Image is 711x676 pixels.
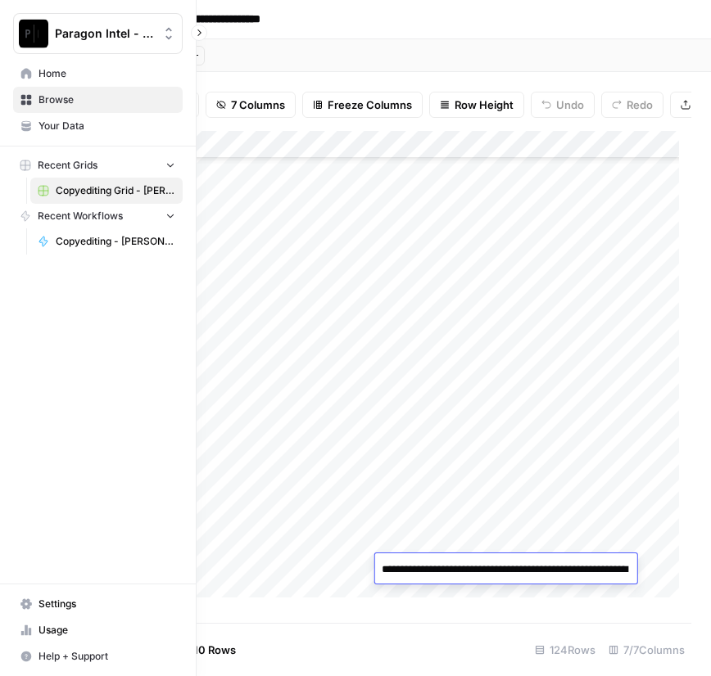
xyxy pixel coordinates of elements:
span: Help + Support [38,649,175,664]
button: Row Height [429,92,524,118]
span: Add 10 Rows [170,642,236,658]
a: Browse [13,87,183,113]
span: Paragon Intel - Copyediting [55,25,154,42]
a: Your Data [13,113,183,139]
a: Settings [13,591,183,617]
span: Copyediting Grid - [PERSON_NAME] [56,183,175,198]
span: Freeze Columns [328,97,412,113]
span: Settings [38,597,175,611]
a: Copyediting Grid - [PERSON_NAME] [30,178,183,204]
button: 7 Columns [206,92,296,118]
a: Copyediting - [PERSON_NAME] [30,228,183,255]
span: Undo [556,97,584,113]
button: Undo [531,92,595,118]
button: Recent Grids [13,153,183,178]
span: Browse [38,92,175,107]
span: Recent Grids [38,158,97,173]
button: Freeze Columns [302,92,423,118]
button: Redo [601,92,663,118]
button: Help + Support [13,643,183,669]
span: Home [38,66,175,81]
a: Usage [13,617,183,643]
button: Workspace: Paragon Intel - Copyediting [13,13,183,54]
span: Recent Workflows [38,209,123,223]
span: 7 Columns [231,97,285,113]
img: Paragon Intel - Copyediting Logo [19,19,48,48]
div: 7/7 Columns [602,637,691,663]
span: Copyediting - [PERSON_NAME] [56,234,175,249]
span: Redo [627,97,653,113]
span: Row Height [455,97,514,113]
button: Recent Workflows [13,204,183,228]
span: Usage [38,623,175,638]
a: Home [13,61,183,87]
span: Your Data [38,119,175,133]
div: 124 Rows [528,637,602,663]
